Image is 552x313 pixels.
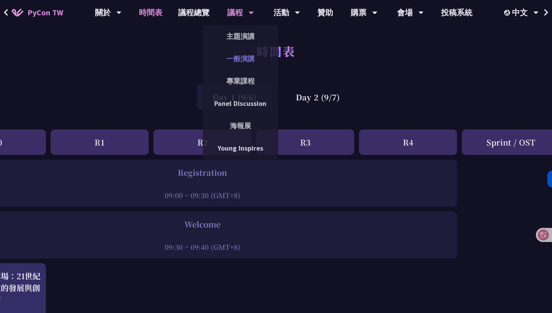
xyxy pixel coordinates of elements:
[280,84,355,110] div: Day 2 (9/7)
[27,7,63,18] span: PyCon TW
[256,129,354,155] div: R3
[203,94,278,113] a: Panel Discussion
[203,139,278,157] a: Young Inspires
[504,10,512,16] img: Locale Icon
[12,9,24,16] img: Home icon of PyCon TW 2025
[197,84,272,110] div: Day 1 (9/6)
[51,129,149,155] div: R1
[4,3,71,22] a: PyCon TW
[203,72,278,90] a: 專業課程
[359,129,457,155] div: R4
[203,49,278,68] a: 一般演講
[203,116,278,135] a: 海報展
[203,27,278,45] a: 主題演講
[153,129,251,155] div: R2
